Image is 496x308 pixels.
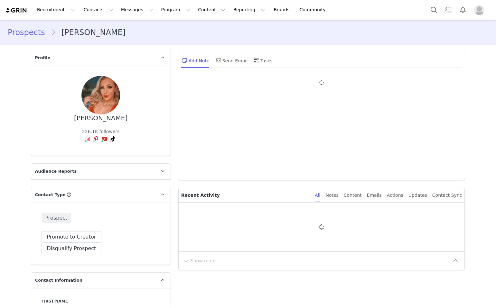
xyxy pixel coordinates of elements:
[35,192,66,198] span: Contact Type
[181,188,310,202] p: Recent Activity
[82,128,120,135] div: 226.1K followers
[325,188,338,203] div: Notes
[456,3,470,17] button: Notifications
[35,55,51,61] span: Profile
[194,3,229,17] button: Content
[85,136,90,141] img: instagram.svg
[33,3,80,17] button: Recruitment
[427,3,441,17] button: Search
[35,168,77,175] span: Audience Reports
[74,114,127,122] div: [PERSON_NAME]
[296,3,332,17] a: Community
[5,7,28,14] img: grin logo
[42,231,102,243] button: Promote to Creator
[181,53,210,68] div: Add Note
[182,256,216,266] button: Show more
[229,3,269,17] button: Reporting
[387,188,403,203] div: Actions
[42,298,160,304] label: First Name
[470,5,491,15] button: Profile
[344,188,362,203] div: Content
[81,76,120,114] img: d20a0c6a-e7ad-4961-8cfa-990ddc17f4c5.jpg
[367,188,382,203] div: Emails
[253,53,273,68] div: Tasks
[270,3,295,17] a: Brands
[215,53,248,68] div: Send Email
[80,3,117,17] button: Contacts
[157,3,194,17] button: Program
[432,188,462,203] div: Contact Sync
[441,3,455,17] a: Tasks
[315,188,320,203] div: All
[35,277,82,284] span: Contact Information
[408,188,427,203] div: Updates
[42,243,102,254] button: Disqualify Prospect
[117,3,157,17] button: Messages
[42,213,71,223] span: Prospect
[8,27,51,38] a: Prospects
[474,5,484,15] img: placeholder-profile.jpg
